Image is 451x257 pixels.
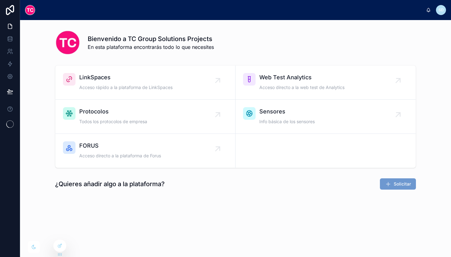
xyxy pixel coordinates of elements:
[79,107,147,116] span: Protocolos
[438,8,444,13] span: SD
[236,66,416,100] a: Web Test AnalyticsAcceso directo a la web test de Analytics
[380,178,416,190] button: Solicitar
[394,181,411,187] span: Solicitar
[55,100,236,134] a: ProtocolosTodos los protocolos de empresa
[55,134,236,168] a: FORUSAcceso directo a la plataforma de Forus
[79,141,161,150] span: FORUS
[88,43,214,51] span: En esta plataforma encontrarás todo lo que necesites
[25,5,35,15] img: App logo
[236,100,416,134] a: SensoresInfo básica de los sensores
[40,9,426,11] div: scrollable content
[259,84,345,91] span: Acceso directo a la web test de Analytics
[55,180,165,188] h1: ¿Quieres añadir algo a la plataforma?
[79,118,147,125] span: Todos los protocolos de empresa
[79,84,173,91] span: Acceso rápido a la plataforma de LinkSpaces
[55,66,236,100] a: LinkSpacesAcceso rápido a la plataforma de LinkSpaces
[259,118,315,125] span: Info básica de los sensores
[79,73,173,82] span: LinkSpaces
[79,153,161,159] span: Acceso directo a la plataforma de Forus
[259,107,315,116] span: Sensores
[259,73,345,82] span: Web Test Analytics
[88,34,214,43] h1: Bienvenido a TC Group Solutions Projects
